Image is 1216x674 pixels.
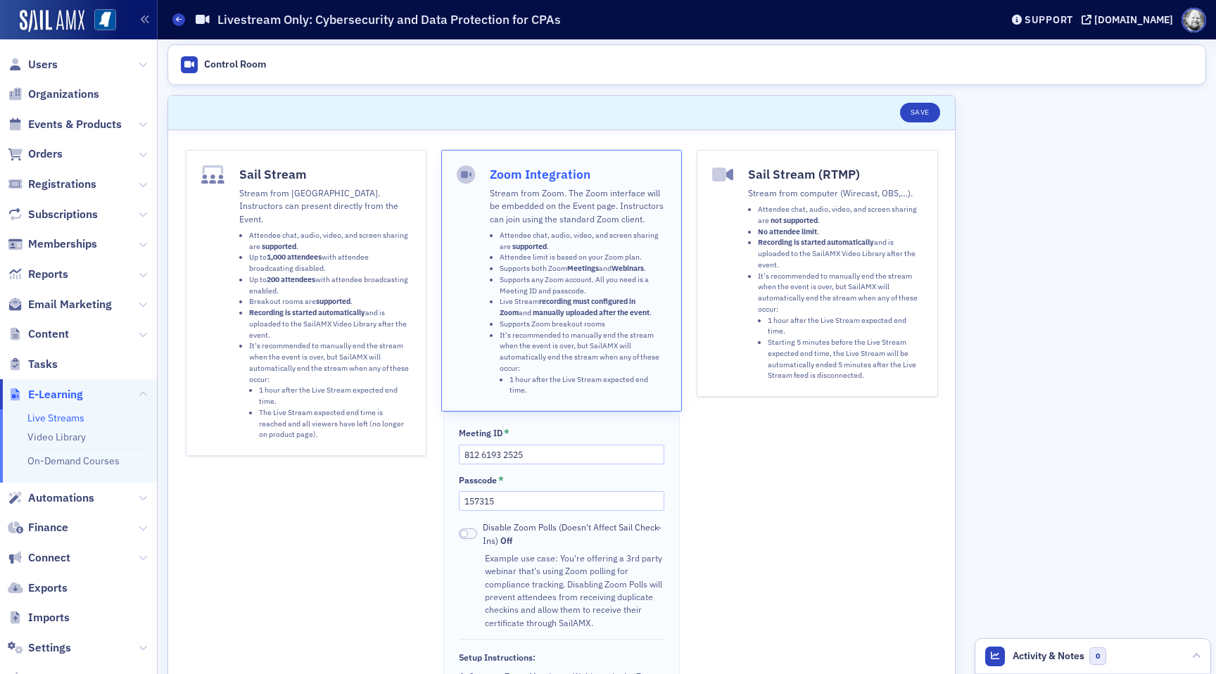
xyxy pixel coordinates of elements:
[758,227,922,238] li: .
[28,640,71,656] span: Settings
[267,252,322,262] strong: 1,000 attendees
[8,207,98,222] a: Subscriptions
[8,236,97,252] a: Memberships
[249,252,411,274] li: Up to with attendee broadcasting disabled.
[758,227,817,236] strong: No attendee limit
[500,319,666,330] li: Supports Zoom breakout rooms
[28,326,69,342] span: Content
[20,10,84,32] img: SailAMX
[8,326,69,342] a: Content
[84,9,116,33] a: View Homepage
[8,267,68,282] a: Reports
[500,296,666,319] li: Live Stream and .
[8,297,112,312] a: Email Marketing
[28,87,99,102] span: Organizations
[697,150,937,397] button: Sail Stream (RTMP)Stream from computer (Wirecast, OBS,…).Attendee chat, audio, video, and screen ...
[758,204,922,227] li: Attendee chat, audio, video, and screen sharing are .
[28,387,83,402] span: E-Learning
[490,165,666,184] h4: Zoom Integration
[249,274,411,297] li: Up to with attendee broadcasting enabled.
[28,207,98,222] span: Subscriptions
[249,230,411,253] li: Attendee chat, audio, video, and screen sharing are .
[1082,15,1178,25] button: [DOMAIN_NAME]
[8,550,70,566] a: Connect
[8,117,122,132] a: Events & Products
[441,150,682,412] button: Zoom IntegrationStream from Zoom. The Zoom interface will be embedded on the Event page. Instruct...
[8,610,70,625] a: Imports
[249,296,411,307] li: Breakout rooms are .
[27,412,84,424] a: Live Streams
[249,341,411,440] li: It's recommended to manually end the stream when the event is over, but SailAMX will automaticall...
[8,146,63,162] a: Orders
[267,274,315,284] strong: 200 attendees
[27,454,120,467] a: On-Demand Courses
[509,374,666,397] li: 1 hour after the Live Stream expected end time.
[512,241,547,251] strong: supported
[490,186,666,225] p: Stream from Zoom. The Zoom interface will be embedded on the Event page. Instructors can join usi...
[485,552,664,629] div: Example use case: You're offering a 3rd party webinar that's using Zoom polling for compliance tr...
[217,11,561,28] h1: Livestream Only: Cybersecurity and Data Protection for CPAs
[500,263,666,274] li: Supports both Zoom and .
[8,357,58,372] a: Tasks
[771,215,818,225] strong: not supported
[1089,647,1107,665] span: 0
[28,610,70,625] span: Imports
[28,267,68,282] span: Reports
[500,252,666,263] li: Attendee limit is based on your Zoom plan.
[8,177,96,192] a: Registrations
[500,535,512,546] span: Off
[28,57,58,72] span: Users
[533,307,650,317] strong: manually uploaded after the event
[28,146,63,162] span: Orders
[8,490,94,506] a: Automations
[28,117,122,132] span: Events & Products
[28,177,96,192] span: Registrations
[612,263,644,273] strong: Webinars
[1182,8,1206,32] span: Profile
[748,165,922,184] h4: Sail Stream (RTMP)
[249,307,365,317] strong: Recording is started automatically
[262,241,296,251] strong: supported
[28,580,68,596] span: Exports
[28,297,112,312] span: Email Marketing
[239,165,411,184] h4: Sail Stream
[758,237,874,247] strong: Recording is started automatically
[459,428,502,438] div: Meeting ID
[500,230,666,253] li: Attendee chat, audio, video, and screen sharing are .
[28,550,70,566] span: Connect
[500,296,635,317] strong: recording must configured in Zoom
[567,263,599,273] strong: Meetings
[498,474,504,487] abbr: This field is required
[28,236,97,252] span: Memberships
[316,296,350,306] strong: supported
[8,640,71,656] a: Settings
[748,186,922,199] p: Stream from computer (Wirecast, OBS,…).
[900,103,940,122] button: Save
[1025,13,1073,26] div: Support
[768,315,922,338] li: 1 hour after the Live Stream expected end time.
[500,330,666,397] li: It's recommended to manually end the stream when the event is over, but SailAMX will automaticall...
[204,58,266,71] div: Control Room
[1094,13,1173,26] div: [DOMAIN_NAME]
[8,57,58,72] a: Users
[8,520,68,535] a: Finance
[8,387,83,402] a: E-Learning
[28,520,68,535] span: Finance
[500,274,666,297] li: Supports any Zoom account. All you need is a Meeting ID and passcode.
[28,357,58,372] span: Tasks
[459,528,477,539] span: Off
[768,337,922,381] li: Starting 5 minutes before the Live Stream expected end time, the Live Stream will be automaticall...
[758,271,922,382] li: It's recommended to manually end the stream when the event is over, but SailAMX will automaticall...
[259,385,411,407] li: 1 hour after the Live Stream expected end time.
[8,580,68,596] a: Exports
[8,87,99,102] a: Organizations
[249,307,411,341] li: and is uploaded to the SailAMX Video Library after the event.
[459,475,497,485] div: Passcode
[259,407,411,440] li: The Live Stream expected end time is reached and all viewers have left (no longer on product page).
[28,490,94,506] span: Automations
[173,50,273,80] a: Control Room
[459,652,536,663] div: Setup Instructions:
[1013,649,1084,663] span: Activity & Notes
[27,431,86,443] a: Video Library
